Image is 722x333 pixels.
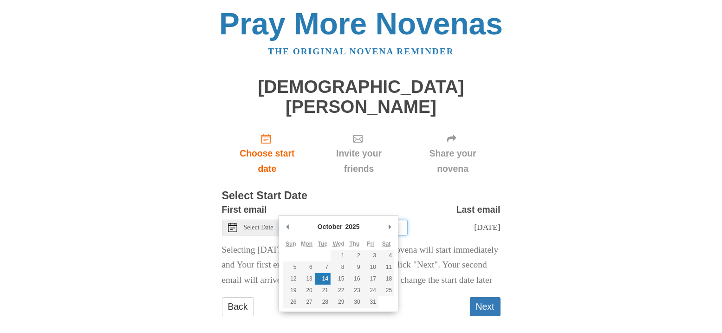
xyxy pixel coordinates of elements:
button: 15 [331,273,346,285]
button: 29 [331,296,346,308]
button: 27 [299,296,315,308]
div: October [316,220,344,234]
abbr: Thursday [350,241,360,247]
button: 1 [331,250,346,261]
button: 7 [315,261,331,273]
button: 2 [346,250,362,261]
button: 8 [331,261,346,273]
span: Invite your friends [322,146,396,176]
button: 3 [363,250,378,261]
button: 24 [363,285,378,296]
a: Pray More Novenas [219,7,503,41]
abbr: Saturday [382,241,391,247]
p: Selecting [DATE] as the start date means Your novena will start immediately and Your first email ... [222,242,501,288]
button: 4 [378,250,394,261]
abbr: Sunday [286,241,296,247]
abbr: Wednesday [333,241,345,247]
span: Share your novena [415,146,491,176]
button: 28 [315,296,331,308]
label: First email [222,202,267,217]
button: 6 [299,261,315,273]
div: 2025 [344,220,361,234]
div: Click "Next" to confirm your start date first. [405,126,501,181]
h1: [DEMOGRAPHIC_DATA][PERSON_NAME] [222,77,501,117]
button: 22 [331,285,346,296]
button: Previous Month [283,220,292,234]
button: 19 [283,285,299,296]
button: 9 [346,261,362,273]
abbr: Tuesday [318,241,327,247]
button: 20 [299,285,315,296]
div: Click "Next" to confirm your start date first. [312,126,405,181]
button: Next [470,297,501,316]
button: 21 [315,285,331,296]
button: Next Month [385,220,394,234]
span: [DATE] [474,222,500,232]
button: 17 [363,273,378,285]
button: 11 [378,261,394,273]
label: Last email [456,202,501,217]
button: 10 [363,261,378,273]
button: 26 [283,296,299,308]
a: Choose start date [222,126,313,181]
button: 31 [363,296,378,308]
button: 30 [346,296,362,308]
button: 14 [315,273,331,285]
button: 13 [299,273,315,285]
span: Select Date [244,224,273,231]
button: 18 [378,273,394,285]
abbr: Monday [301,241,312,247]
button: 12 [283,273,299,285]
h3: Select Start Date [222,190,501,202]
abbr: Friday [367,241,374,247]
button: 25 [378,285,394,296]
span: Choose start date [231,146,304,176]
button: 16 [346,273,362,285]
a: Back [222,297,254,316]
a: The original novena reminder [268,46,454,56]
button: 5 [283,261,299,273]
button: 23 [346,285,362,296]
